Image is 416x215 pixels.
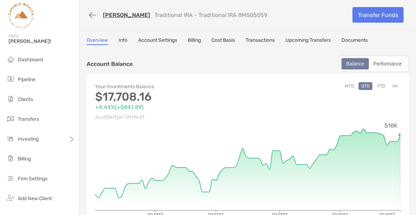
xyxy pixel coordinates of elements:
button: YTD [374,82,388,90]
img: dashboard icon [6,55,15,63]
img: investing icon [6,134,15,143]
a: Info [119,37,127,45]
p: Your Investments Balance [95,82,248,91]
div: segmented control [339,56,409,72]
p: As of [DATE] at 1:31 PM ET [95,113,248,122]
img: clients icon [6,95,15,103]
div: Performance [370,59,406,69]
p: $17,708.16 [95,92,248,101]
a: Cost Basis [212,37,235,45]
span: [PERSON_NAME]! [9,38,75,44]
div: Balance [342,59,368,69]
img: add_new_client icon [6,194,15,202]
span: Add New Client [18,196,52,202]
a: [PERSON_NAME] [103,12,150,18]
img: transfers icon [6,114,15,123]
span: Transfers [18,116,39,122]
span: Billing [18,156,31,162]
button: QTD [358,82,372,90]
span: Investing [18,136,39,142]
img: Zoe Logo [9,3,34,28]
a: Transactions [246,37,275,45]
span: Pipeline [18,77,35,83]
p: Account Balance [87,60,133,68]
tspan: $18K [384,122,398,129]
button: All [390,82,400,90]
img: billing icon [6,154,15,163]
p: Traditional IRA - Traditional IRA 8MS05059 [154,12,267,18]
a: Overview [87,37,108,45]
span: Firm Settings [18,176,48,182]
button: MTD [342,82,357,90]
a: Documents [341,37,368,45]
span: Dashboard [18,57,43,63]
img: pipeline icon [6,75,15,83]
a: Upcoming Transfers [285,37,331,45]
img: firm-settings icon [6,174,15,182]
p: +4.44% ( +$841.89 ) [95,103,248,112]
a: Account Settings [138,37,177,45]
span: Clients [18,96,33,102]
a: Billing [188,37,201,45]
a: Transfer Funds [352,7,404,23]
